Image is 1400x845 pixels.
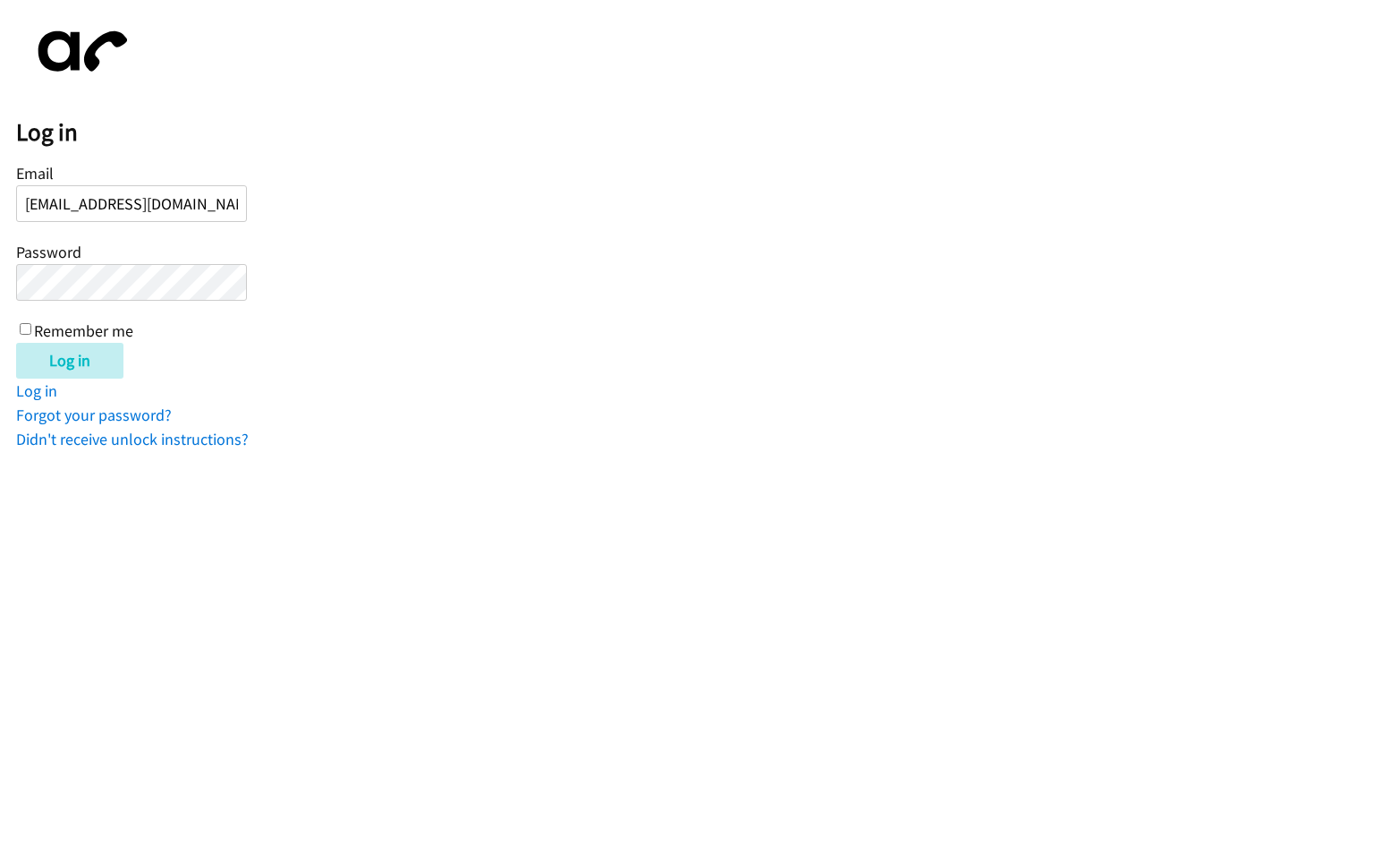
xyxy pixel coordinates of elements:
[34,320,133,341] label: Remember me
[16,117,1400,148] h2: Log in
[16,380,57,401] a: Log in
[16,163,54,184] label: Email
[16,405,172,425] a: Forgot your password?
[16,16,141,87] img: aphone-8a226864a2ddd6a5e75d1ebefc011f4aa8f32683c2d82f3fb0802fe031f96514.svg
[16,343,123,379] input: Log in
[16,242,81,262] label: Password
[16,429,249,449] a: Didn't receive unlock instructions?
